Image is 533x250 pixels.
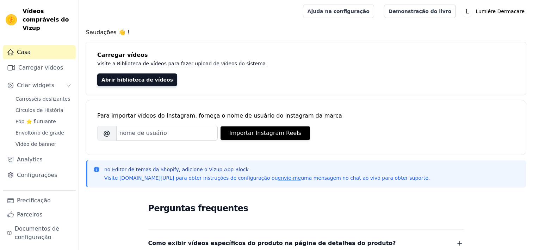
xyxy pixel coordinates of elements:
a: Precificação [3,194,76,208]
a: Demonstração do livro [384,5,456,18]
span: Carrosséis deslizantes [16,95,70,102]
a: Envoltório de grade [11,128,76,138]
font: Carregar vídeos [18,64,63,72]
a: Parceiros [3,208,76,222]
a: Abrir biblioteca de vídeos [97,73,177,86]
font: Analytics [17,155,43,164]
a: Documentos de configuração [3,222,76,244]
p: Visite a Biblioteca de vídeos para fazer upload de vídeos do sistema [97,59,413,68]
a: Configurações [3,168,76,182]
font: Parceiros [17,210,42,219]
span: Criar widgets [17,81,54,90]
font: Documentos de configuração [15,225,72,242]
a: Analytics [3,153,76,167]
font: Importar Instagram Reels [229,129,301,137]
h4: Carregar vídeos [97,51,515,59]
a: Pop ⭐ flutuante [11,117,76,126]
font: Casa [17,48,31,56]
a: Casa [3,45,76,59]
a: Vídeo de banner [11,139,76,149]
input: nome de usuário [116,126,218,141]
span: Envoltório de grade [16,129,64,136]
span: @ [97,126,116,141]
span: Vídeo de banner [16,141,56,148]
button: L Lumiére Dermacare [461,5,527,18]
a: Carrosséis deslizantes [11,94,76,104]
a: Carregar vídeos [3,61,76,75]
span: Círculos de História [16,107,63,114]
div: Para importar vídeos do Instagram, forneça o nome de usuário do instagram da marca [97,112,515,120]
p: Lumiére Dermacare [473,5,527,18]
font: Precificação [17,196,51,205]
a: envie-me [278,175,301,181]
span: Vídeos compráveis do Vizup [23,7,73,32]
span: Pop ⭐ flutuante [16,118,56,125]
text: L [466,8,469,15]
a: Círculos de História [11,105,76,115]
button: Como exibir vídeos específicos do produto na página de detalhes do produto? [148,238,464,248]
p: no Editor de temas da Shopify, adicione o Vizup App Block [104,166,430,173]
font: Configurações [17,171,57,179]
h2: Perguntas frequentes [148,201,464,215]
button: Importar Instagram Reels [221,126,310,140]
h4: Saudações 👋 ! [86,28,526,37]
span: Como exibir vídeos específicos do produto na página de detalhes do produto? [148,238,396,248]
p: Visite [DOMAIN_NAME][URL] para obter instruções de configuração ou uma mensagem no chat ao vivo p... [104,174,430,181]
a: Ajuda na configuração [303,5,374,18]
button: Criar widgets [3,78,76,93]
img: Vizup [6,14,17,25]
